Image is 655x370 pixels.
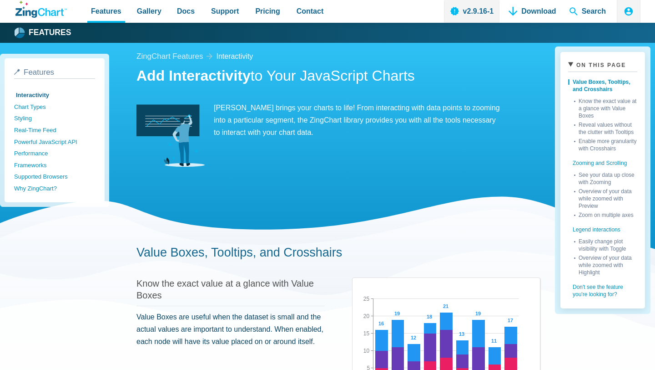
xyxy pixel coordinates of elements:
[574,252,637,276] a: Overview of your data while zoomed with Highlight
[136,67,251,84] strong: Add Interactivity
[14,148,95,159] a: Performance
[29,29,71,37] strong: Features
[574,136,637,152] a: Enable more granularity with Crosshairs
[568,276,637,301] a: Don't see the feature you're looking for?
[136,311,325,348] p: Value Boxes are useful when the dataset is small and the actual values are important to understan...
[574,96,637,119] a: Know the exact value at a glance with Value Boxes
[15,1,67,18] a: ZingChart Logo. Click to return to the homepage
[574,236,637,252] a: Easily change plot visibility with Toggle
[574,186,637,210] a: Overview of your data while zoomed with Preview
[216,50,253,62] a: interactivity
[568,219,637,236] a: Legend interactions
[15,26,71,40] a: Features
[574,210,637,219] a: Zoom on multiple axes
[14,124,95,136] a: Real-Time Feed
[14,159,95,171] a: Frameworks
[136,67,540,87] h1: to Your JavaScript Charts
[136,102,205,170] img: Interactivity Image
[136,278,314,300] a: Know the exact value at a glance with Value Boxes
[14,183,95,195] a: Why ZingChart?
[14,89,95,101] a: Interactivity
[574,119,637,136] a: Reveal values without the clutter with Tooltips
[136,246,342,259] a: Value Boxes, Tooltips, and Crosshairs
[24,68,54,77] span: Features
[14,68,95,79] a: Features
[255,5,280,17] span: Pricing
[568,152,637,170] a: Zooming and Scrolling
[14,171,95,183] a: Supported Browsers
[14,136,95,148] a: Powerful JavaScript API
[91,5,121,17] span: Features
[14,101,95,113] a: Chart Types
[568,76,637,96] a: Value Boxes, Tooltips, and Crosshairs
[14,113,95,124] a: Styling
[136,102,500,139] p: [PERSON_NAME] brings your charts to life! From interacting with data points to zooming into a par...
[211,5,239,17] span: Support
[136,50,203,63] a: ZingChart Features
[568,60,637,72] summary: On This Page
[137,5,161,17] span: Gallery
[574,170,637,186] a: See your data up close with Zooming
[297,5,324,17] span: Contact
[177,5,195,17] span: Docs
